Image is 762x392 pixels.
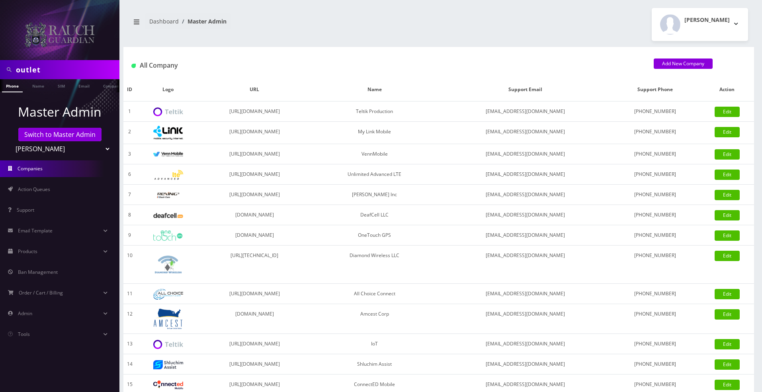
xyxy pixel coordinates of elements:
a: Edit [715,107,740,117]
td: [DOMAIN_NAME] [200,205,309,225]
td: [PHONE_NUMBER] [610,205,700,225]
td: My Link Mobile [309,122,440,144]
td: All Choice Connect [309,284,440,304]
a: Edit [715,149,740,160]
td: DeafCell LLC [309,205,440,225]
td: 1 [123,101,136,122]
span: Order / Cart / Billing [19,289,63,296]
td: 11 [123,284,136,304]
td: [URL][DOMAIN_NAME] [200,122,309,144]
img: All Choice Connect [153,289,183,300]
td: [PHONE_NUMBER] [610,225,700,246]
td: 12 [123,304,136,334]
img: Teltik Production [153,107,183,117]
td: [PHONE_NUMBER] [610,246,700,284]
img: Shluchim Assist [153,360,183,369]
td: [PHONE_NUMBER] [610,334,700,354]
td: OneTouch GPS [309,225,440,246]
img: ConnectED Mobile [153,380,183,389]
td: Shluchim Assist [309,354,440,374]
a: Email [74,79,94,92]
a: Edit [715,359,740,370]
td: [EMAIL_ADDRESS][DOMAIN_NAME] [440,122,610,144]
span: Email Template [18,227,53,234]
td: VennMobile [309,144,440,164]
td: [URL][DOMAIN_NAME] [200,164,309,185]
td: [EMAIL_ADDRESS][DOMAIN_NAME] [440,354,610,374]
td: [EMAIL_ADDRESS][DOMAIN_NAME] [440,334,610,354]
td: 3 [123,144,136,164]
span: Products [18,248,37,255]
a: Dashboard [149,18,179,25]
a: Company [99,79,126,92]
span: Tools [18,331,30,337]
td: 8 [123,205,136,225]
td: [URL][DOMAIN_NAME] [200,284,309,304]
td: [URL][DOMAIN_NAME] [200,354,309,374]
td: Diamond Wireless LLC [309,246,440,284]
a: Edit [715,251,740,261]
td: Teltik Production [309,101,440,122]
td: [EMAIL_ADDRESS][DOMAIN_NAME] [440,304,610,334]
th: Action [700,78,754,101]
th: Support Phone [610,78,700,101]
td: [PERSON_NAME] Inc [309,185,440,205]
td: [URL][DOMAIN_NAME] [200,101,309,122]
h2: [PERSON_NAME] [684,17,730,23]
td: [EMAIL_ADDRESS][DOMAIN_NAME] [440,144,610,164]
a: Switch to Master Admin [18,128,102,141]
span: Admin [18,310,32,317]
img: Rauch [24,21,96,48]
th: Support Email [440,78,610,101]
input: Search in Company [16,62,117,77]
img: My Link Mobile [153,126,183,140]
td: Unlimited Advanced LTE [309,164,440,185]
li: Master Admin [179,17,227,25]
a: SIM [54,79,69,92]
img: Rexing Inc [153,191,183,199]
a: Phone [2,79,23,92]
span: Ban Management [18,269,58,275]
td: [EMAIL_ADDRESS][DOMAIN_NAME] [440,101,610,122]
th: Logo [136,78,200,101]
td: [EMAIL_ADDRESS][DOMAIN_NAME] [440,164,610,185]
h1: All Company [131,62,642,69]
td: [PHONE_NUMBER] [610,304,700,334]
td: [EMAIL_ADDRESS][DOMAIN_NAME] [440,284,610,304]
td: 10 [123,246,136,284]
span: Companies [18,165,43,172]
img: All Company [131,64,136,68]
span: Support [17,207,34,213]
a: Edit [715,339,740,349]
td: [PHONE_NUMBER] [610,122,700,144]
a: Name [28,79,48,92]
a: Edit [715,190,740,200]
td: Amcest Corp [309,304,440,334]
td: [EMAIL_ADDRESS][DOMAIN_NAME] [440,205,610,225]
a: Edit [715,230,740,241]
nav: breadcrumb [129,13,433,36]
th: ID [123,78,136,101]
td: [PHONE_NUMBER] [610,354,700,374]
td: 9 [123,225,136,246]
td: [PHONE_NUMBER] [610,185,700,205]
td: 14 [123,354,136,374]
td: [DOMAIN_NAME] [200,225,309,246]
span: Action Queues [18,186,50,193]
a: Edit [715,170,740,180]
td: [EMAIL_ADDRESS][DOMAIN_NAME] [440,246,610,284]
td: 2 [123,122,136,144]
td: 7 [123,185,136,205]
img: DeafCell LLC [153,213,183,218]
td: [EMAIL_ADDRESS][DOMAIN_NAME] [440,225,610,246]
img: Amcest Corp [153,308,183,330]
a: Add New Company [654,59,713,69]
img: Unlimited Advanced LTE [153,170,183,180]
td: [URL][DOMAIN_NAME] [200,144,309,164]
img: IoT [153,340,183,349]
th: Name [309,78,440,101]
td: [URL][TECHNICAL_ID] [200,246,309,284]
a: Edit [715,380,740,390]
td: [PHONE_NUMBER] [610,101,700,122]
